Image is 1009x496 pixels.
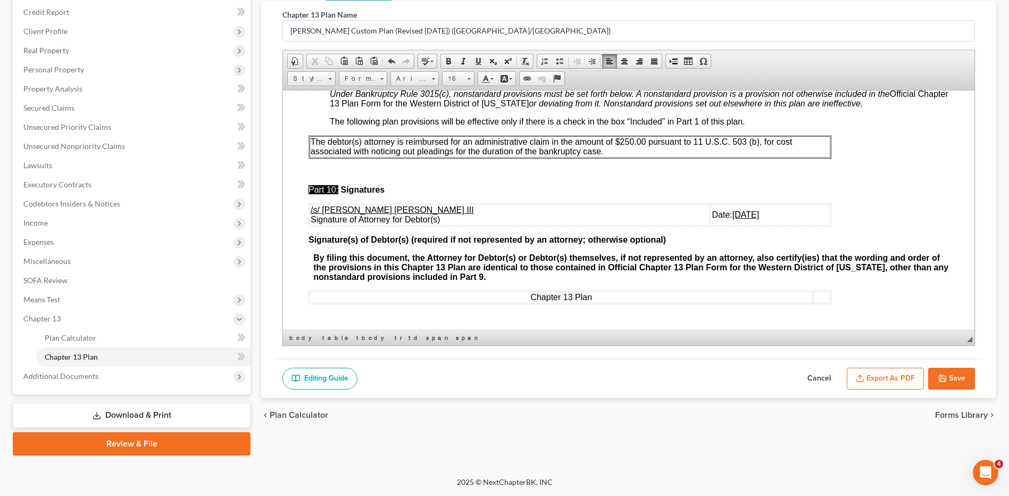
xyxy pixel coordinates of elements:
a: Download & Print [13,403,251,428]
a: Increase Indent [585,54,599,68]
a: Insert Page Break for Printing [666,54,681,68]
em: or deviating from it. Nonstandard provisions set out elsewhere in this plan are ineffective. [246,9,580,18]
a: Copy [322,54,337,68]
a: Bold [441,54,456,68]
a: Center [617,54,632,68]
span: 16 [443,72,464,86]
u: /s/ [PERSON_NAME] [PERSON_NAME] III [28,115,191,124]
i: chevron_left [261,411,270,419]
span: Unsecured Priority Claims [23,122,111,131]
a: Paste as plain text [352,54,366,68]
span: 4 [995,460,1003,468]
span: Income [23,218,48,227]
span: The following plan provisions will be effective only if there is a check in the box “Included” in... [47,27,462,36]
span: Chapter 13 [23,314,61,323]
a: Insert/Remove Numbered List [537,54,552,68]
a: td element [406,333,423,343]
span: Codebtors Insiders & Notices [23,199,120,208]
span: Client Profile [23,27,68,36]
button: Export as PDF [847,368,924,390]
a: Review & File [13,432,251,456]
div: 2025 © NextChapterBK, INC [202,477,808,496]
a: Table [681,54,696,68]
a: Secured Claims [15,98,251,118]
span: Chapter 13 Plan [247,202,309,211]
a: SOFA Review [15,271,251,290]
span: Property Analysis [23,84,82,93]
a: Text Color [478,72,497,86]
a: Styles [287,71,336,86]
button: Forms Library chevron_right [935,411,996,419]
a: Executory Contracts [15,175,251,194]
a: Background Color [497,72,515,86]
a: Undo [384,54,399,68]
button: Cancel [796,368,843,390]
span: Real Property [23,46,69,55]
span: Signatures [57,95,102,104]
span: Unsecured Nonpriority Claims [23,142,125,151]
a: Decrease Indent [570,54,585,68]
span: Personal Property [23,65,84,74]
span: Plan Calculator [270,411,328,419]
a: Document Properties [288,54,303,68]
span: Plan Calculator [45,333,96,342]
a: tr element [393,333,405,343]
a: Paste from Word [366,54,381,68]
a: Anchor [549,72,564,86]
a: 16 [442,71,474,86]
a: Credit Report [15,3,251,22]
strong: By filing this document, the Attorney for Debtor(s) or Debtor(s) themselves, if not represented b... [30,163,665,191]
span: Date: [429,120,476,129]
a: table element [320,333,353,343]
a: Align Left [602,54,617,68]
a: Spell Checker [418,54,437,68]
span: Executory Contracts [23,180,91,189]
a: Redo [399,54,414,68]
iframe: Intercom live chat [973,460,998,485]
a: Arial [390,71,439,86]
span: Forms Library [935,411,988,419]
a: span element [424,333,453,343]
span: Means Test [23,295,60,304]
a: Editing Guide [282,368,357,390]
a: tbody element [354,333,391,343]
span: Part 10: [26,95,55,104]
span: Expenses [23,237,54,246]
a: Remove Format [518,54,533,68]
button: chevron_left Plan Calculator [261,411,328,419]
a: Property Analysis [15,79,251,98]
span: Arial [391,72,428,86]
span: Signature(s) of Debtor(s) (required if not represented by an attorney; otherwise optional) [26,145,383,154]
a: Justify [647,54,662,68]
a: Lawsuits [15,156,251,175]
i: chevron_right [988,411,996,419]
span: Additional Documents [23,371,98,381]
span: Resize [967,337,972,342]
a: Subscript [486,54,501,68]
a: Underline [471,54,486,68]
a: Link [520,72,535,86]
a: Insert Special Character [696,54,711,68]
span: Styles [288,72,325,86]
input: Enter name... [283,21,974,41]
a: Cut [307,54,322,68]
a: Insert/Remove Bulleted List [552,54,567,68]
button: Save [928,368,975,390]
a: Format [339,71,387,86]
a: Italic [456,54,471,68]
span: SOFA Review [23,276,68,285]
span: Signature of Attorney for Debtor(s) [28,115,191,134]
a: Unlink [535,72,549,86]
a: Chapter 13 Plan [36,348,251,367]
label: Chapter 13 Plan Name [282,9,357,20]
span: Secured Claims [23,103,74,112]
u: [DATE] [449,120,476,129]
span: Credit Report [23,7,69,16]
a: Unsecured Nonpriority Claims [15,137,251,156]
span: Miscellaneous [23,257,71,266]
a: Plan Calculator [36,328,251,348]
a: body element [287,333,319,343]
a: Paste [337,54,352,68]
a: Align Right [632,54,647,68]
span: Chapter 13 Plan [45,352,98,361]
